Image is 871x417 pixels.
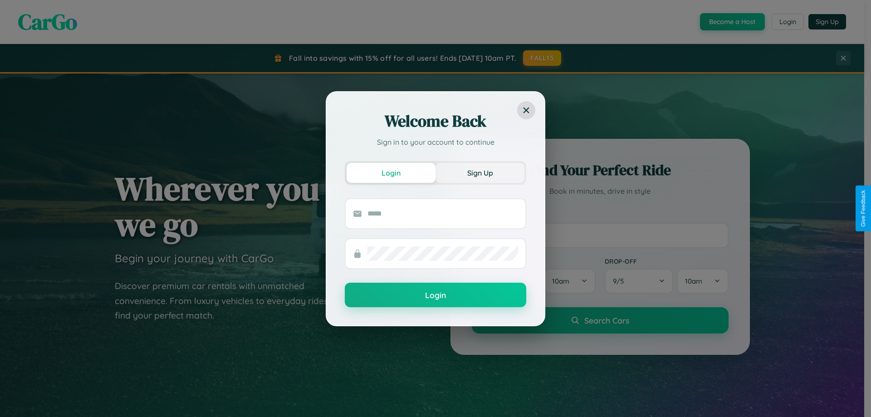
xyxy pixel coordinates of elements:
[860,190,866,227] div: Give Feedback
[345,283,526,307] button: Login
[345,110,526,132] h2: Welcome Back
[435,163,524,183] button: Sign Up
[347,163,435,183] button: Login
[345,137,526,147] p: Sign in to your account to continue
